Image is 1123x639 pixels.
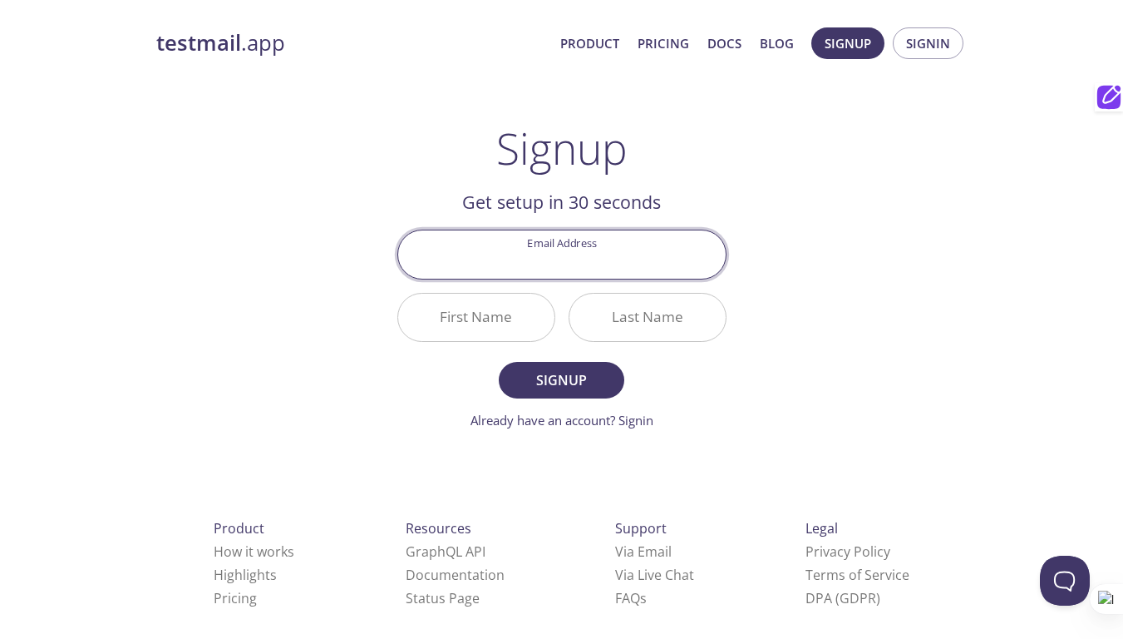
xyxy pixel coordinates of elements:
a: Pricing [638,32,689,54]
a: How it works [214,542,294,561]
span: Support [615,519,667,537]
a: Status Page [406,589,480,607]
a: Pricing [214,589,257,607]
a: FAQ [615,589,647,607]
button: Signup [499,362,623,399]
span: Legal [805,519,838,537]
a: testmail.app [156,29,547,57]
iframe: Help Scout Beacon - Open [1040,556,1090,606]
a: Via Email [615,542,672,561]
strong: testmail [156,28,241,57]
h2: Get setup in 30 seconds [397,188,727,216]
a: GraphQL API [406,542,485,561]
button: Signin [893,27,963,59]
a: Privacy Policy [805,542,890,561]
a: DPA (GDPR) [805,589,880,607]
a: Product [560,32,619,54]
a: Terms of Service [805,566,909,584]
a: Already have an account? Signin [470,412,653,428]
span: s [640,589,647,607]
a: Documentation [406,566,505,584]
span: Signin [906,32,950,54]
a: Via Live Chat [615,566,694,584]
a: Highlights [214,566,277,584]
a: Docs [707,32,741,54]
span: Product [214,519,264,537]
h1: Signup [496,123,628,173]
span: Resources [406,519,471,537]
button: Signup [811,27,884,59]
span: Signup [517,369,605,392]
a: Blog [760,32,794,54]
span: Signup [825,32,871,54]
